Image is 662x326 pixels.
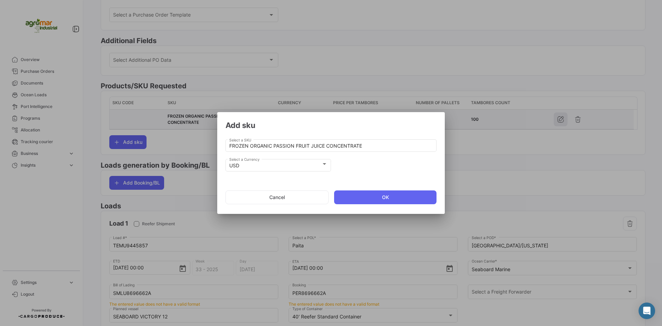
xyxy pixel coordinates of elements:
[334,190,437,204] button: OK
[639,303,655,319] div: Abrir Intercom Messenger
[229,162,239,168] mat-select-trigger: USD
[225,120,437,130] h2: Add sku
[225,190,329,204] button: Cancel
[229,143,433,149] input: Type to search...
